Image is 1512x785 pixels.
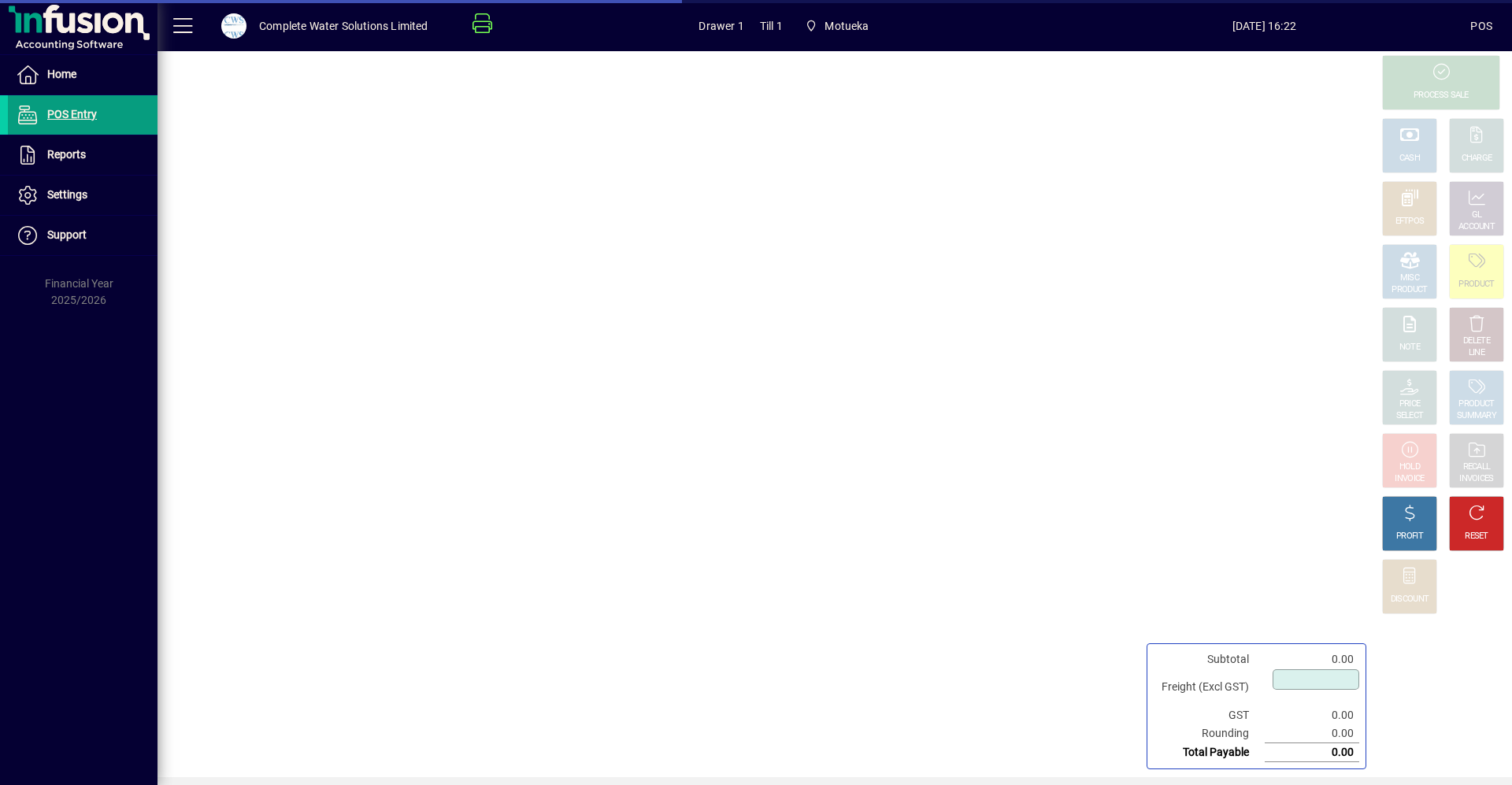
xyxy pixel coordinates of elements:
[259,13,428,39] div: Complete Water Solutions Limited
[1154,743,1265,762] td: Total Payable
[1400,272,1419,284] div: MISC
[209,12,259,40] button: Profile
[1392,284,1427,296] div: PRODUCT
[1154,724,1265,743] td: Rounding
[8,135,157,175] a: Reports
[1463,335,1490,347] div: DELETE
[1414,90,1469,102] div: PROCESS SALE
[1458,279,1494,291] div: PRODUCT
[1399,153,1420,165] div: CASH
[760,13,783,39] span: Till 1
[1458,221,1495,233] div: ACCOUNT
[1469,347,1484,359] div: LINE
[47,228,87,241] span: Support
[1058,13,1470,39] span: [DATE] 16:22
[1391,594,1429,605] div: DISCOUNT
[1396,410,1424,422] div: SELECT
[1265,724,1359,743] td: 0.00
[1265,706,1359,724] td: 0.00
[1396,531,1423,542] div: PROFIT
[47,148,86,161] span: Reports
[1395,473,1424,485] div: INVOICE
[1154,706,1265,724] td: GST
[825,13,869,39] span: Motueka
[1472,209,1482,221] div: GL
[1458,398,1494,410] div: PRODUCT
[1459,473,1493,485] div: INVOICES
[699,13,743,39] span: Drawer 1
[1265,650,1359,668] td: 0.00
[1399,461,1420,473] div: HOLD
[1395,216,1425,228] div: EFTPOS
[1462,153,1492,165] div: CHARGE
[8,216,157,255] a: Support
[1399,342,1420,354] div: NOTE
[1465,531,1488,542] div: RESET
[799,12,876,40] span: Motueka
[1470,13,1492,39] div: POS
[1154,668,1265,706] td: Freight (Excl GST)
[47,108,97,120] span: POS Entry
[47,68,76,80] span: Home
[1154,650,1265,668] td: Subtotal
[47,188,87,201] span: Settings
[8,55,157,94] a: Home
[1463,461,1491,473] div: RECALL
[1265,743,1359,762] td: 0.00
[1457,410,1496,422] div: SUMMARY
[8,176,157,215] a: Settings
[1399,398,1421,410] div: PRICE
